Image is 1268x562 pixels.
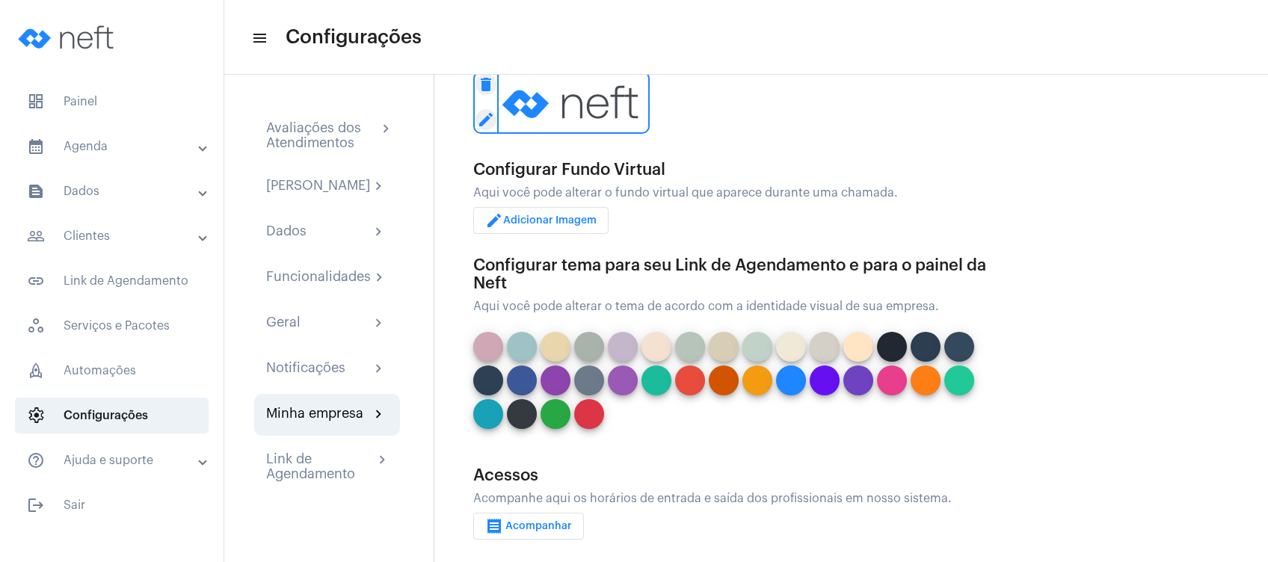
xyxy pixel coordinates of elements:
[15,353,209,389] span: Automações
[266,223,307,241] div: Dados
[27,272,45,290] mat-icon: sidenav icon
[374,451,388,469] mat-icon: chevron_right
[27,227,45,245] mat-icon: sidenav icon
[497,71,650,134] img: logo-neft-novo-2.png
[15,398,209,433] span: Configurações
[473,466,997,484] div: Acessos
[485,517,503,535] mat-icon: receipt
[15,263,209,299] span: Link de Agendamento
[9,442,224,478] mat-expansion-panel-header: sidenav iconAjuda e suporte
[371,269,388,287] mat-icon: chevron_right
[27,138,200,155] mat-panel-title: Agenda
[266,406,363,424] div: Minha empresa
[27,317,45,335] span: sidenav icon
[473,161,997,179] div: Configurar Fundo Virtual
[251,29,266,47] mat-icon: sidenav icon
[266,269,371,287] div: Funcionalidades
[27,182,45,200] mat-icon: sidenav icon
[27,451,45,469] mat-icon: sidenav icon
[12,7,124,67] img: logo-neft-novo-2.png
[473,186,997,200] div: Aqui você pode alterar o fundo virtual que aparece durante uma chamada.
[15,84,209,120] span: Painel
[9,173,224,209] mat-expansion-panel-header: sidenav iconDados
[27,227,200,245] mat-panel-title: Clientes
[485,211,503,229] mat-icon: edit
[473,256,997,292] div: Configurar tema para seu Link de Agendamento e para o painel da Neft
[485,215,597,226] span: Adicionar Imagem
[473,207,609,234] button: Adicionar Imagem
[27,93,45,111] span: sidenav icon
[370,315,388,333] mat-icon: chevron_right
[27,362,45,380] span: sidenav icon
[27,496,45,514] mat-icon: sidenav icon
[473,300,997,313] div: Aqui você pode alterar o tema de acordo com a identidade visual de sua empresa.
[27,138,45,155] mat-icon: sidenav icon
[15,487,209,523] span: Sair
[27,407,45,424] span: sidenav icon
[370,360,388,378] mat-icon: chevron_right
[475,74,496,95] mat-icon: delete
[286,25,422,49] span: Configurações
[475,109,496,130] mat-icon: edit
[266,451,374,481] div: Link de Agendamento
[9,218,224,254] mat-expansion-panel-header: sidenav iconClientes
[15,308,209,344] span: Serviços e Pacotes
[266,120,378,150] div: Avaliações dos Atendimentos
[266,315,301,333] div: Geral
[370,223,388,241] mat-icon: chevron_right
[370,406,388,424] mat-icon: chevron_right
[9,129,224,164] mat-expansion-panel-header: sidenav iconAgenda
[485,521,572,531] span: Acompanhar
[378,120,388,138] mat-icon: chevron_right
[27,451,200,469] mat-panel-title: Ajuda e suporte
[266,360,345,378] div: Notificações
[266,178,370,196] div: [PERSON_NAME]
[473,513,584,540] button: Acompanhar
[473,492,997,505] div: Acompanhe aqui os horários de entrada e saída dos profissionais em nosso sistema.
[27,182,200,200] mat-panel-title: Dados
[370,178,388,196] mat-icon: chevron_right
